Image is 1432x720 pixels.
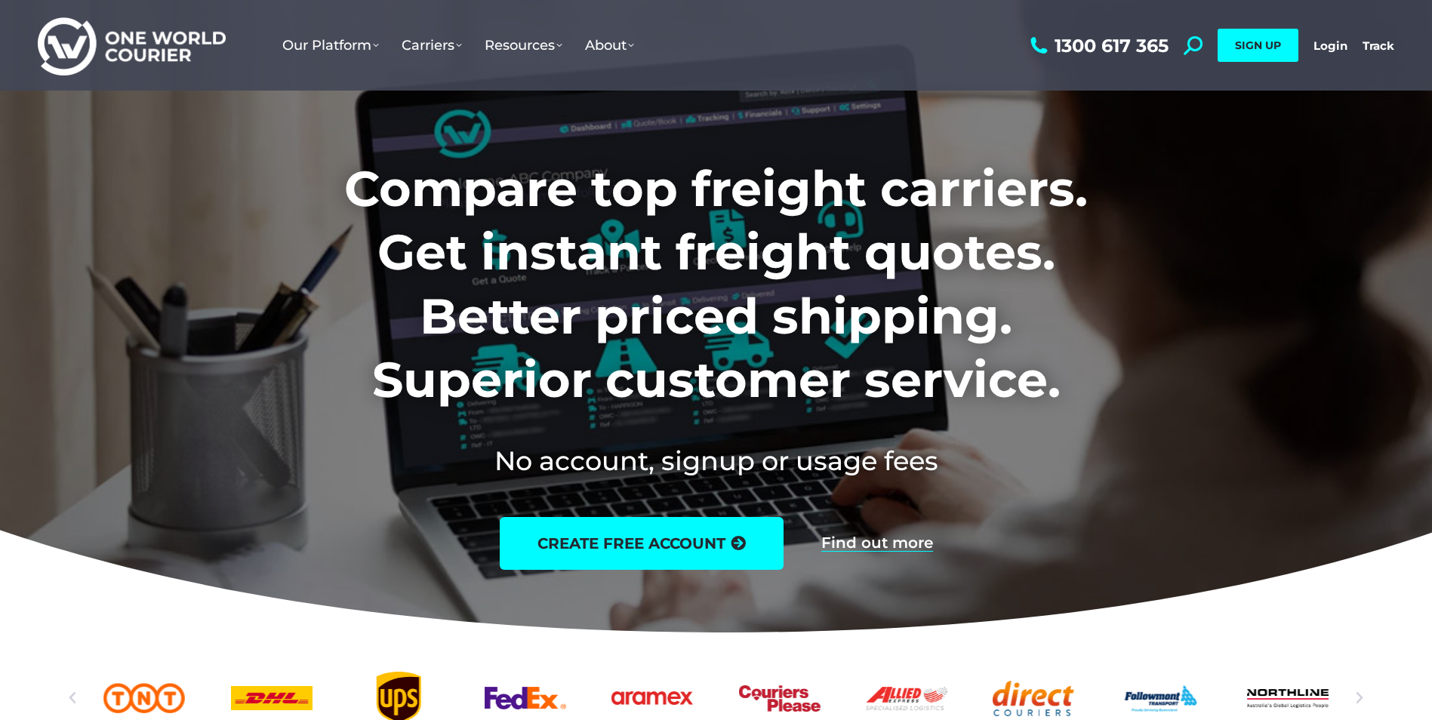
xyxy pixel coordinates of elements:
h1: Compare top freight carriers. Get instant freight quotes. Better priced shipping. Superior custom... [245,157,1187,412]
a: Find out more [821,535,933,552]
a: create free account [500,517,784,570]
a: Our Platform [271,22,390,69]
a: Login [1313,38,1347,53]
a: SIGN UP [1218,29,1298,62]
a: Track [1363,38,1394,53]
span: Our Platform [282,37,379,54]
a: Carriers [390,22,473,69]
span: Resources [485,37,562,54]
a: About [574,22,645,69]
span: SIGN UP [1235,38,1281,52]
img: One World Courier [38,15,226,76]
span: About [585,37,634,54]
span: Carriers [402,37,462,54]
h2: No account, signup or usage fees [245,442,1187,479]
a: Resources [473,22,574,69]
a: 1300 617 365 [1027,36,1169,55]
